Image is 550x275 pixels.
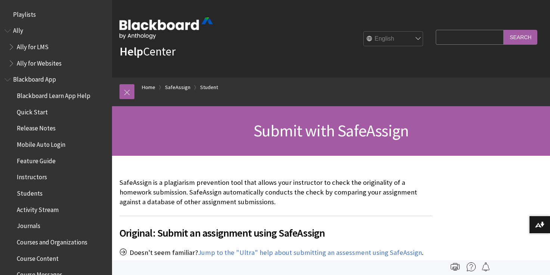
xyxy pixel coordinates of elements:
[142,83,155,92] a: Home
[17,236,87,246] span: Courses and Organizations
[17,57,62,67] span: Ally for Websites
[165,83,190,92] a: SafeAssign
[17,171,47,181] span: Instructors
[200,83,218,92] a: Student
[17,220,40,230] span: Journals
[119,44,175,59] a: HelpCenter
[17,106,48,116] span: Quick Start
[198,248,422,257] a: Jump to the "Ultra" help about submitting an assessment using SafeAssign
[119,248,432,257] p: Doesn't seem familiar? .
[17,41,49,51] span: Ally for LMS
[119,18,213,39] img: Blackboard by Anthology
[504,30,537,44] input: Search
[17,252,59,262] span: Course Content
[17,187,43,197] span: Students
[451,262,460,271] img: Print
[13,25,23,35] span: Ally
[4,8,108,21] nav: Book outline for Playlists
[119,44,143,59] strong: Help
[13,8,36,18] span: Playlists
[13,73,56,83] span: Blackboard App
[364,32,423,47] select: Site Language Selector
[481,262,490,271] img: Follow this page
[17,203,59,214] span: Activity Stream
[17,122,56,132] span: Release Notes
[17,89,90,99] span: Blackboard Learn App Help
[119,178,432,207] p: SafeAssign is a plagiarism prevention tool that allows your instructor to check the originality o...
[254,120,408,141] span: Submit with SafeAssign
[17,155,56,165] span: Feature Guide
[17,138,65,148] span: Mobile Auto Login
[467,262,476,271] img: More help
[119,225,432,241] span: Original: Submit an assignment using SafeAssign
[4,25,108,70] nav: Book outline for Anthology Ally Help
